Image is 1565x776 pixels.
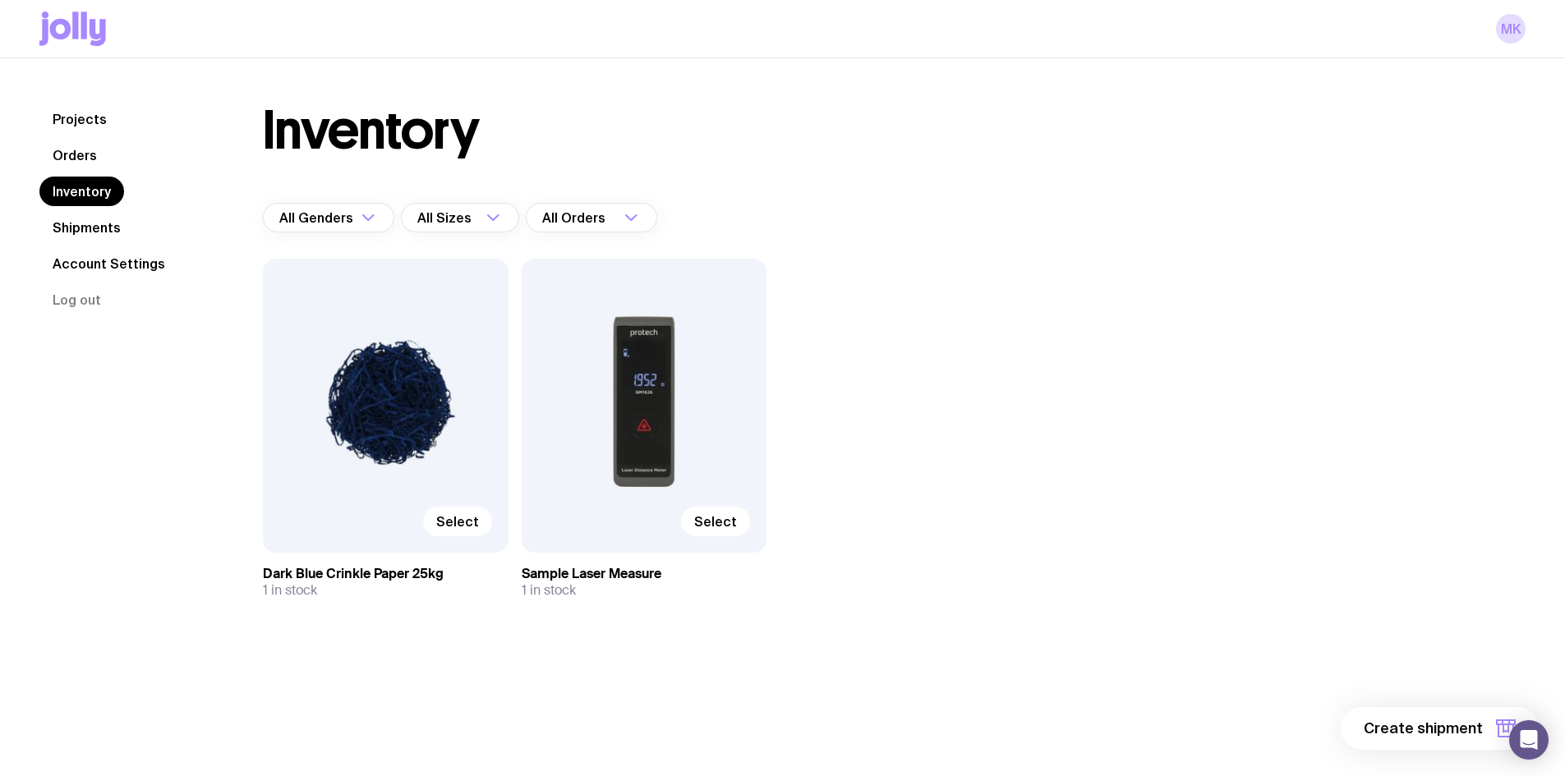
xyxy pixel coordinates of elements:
[1509,720,1549,760] div: Open Intercom Messenger
[436,513,479,530] span: Select
[39,285,114,315] button: Log out
[522,566,767,582] h3: Sample Laser Measure
[263,582,317,599] span: 1 in stock
[263,104,479,157] h1: Inventory
[279,203,357,232] span: All Genders
[526,203,657,232] div: Search for option
[39,213,134,242] a: Shipments
[39,140,110,170] a: Orders
[694,513,737,530] span: Select
[263,566,509,582] h3: Dark Blue Crinkle Paper 25kg
[39,104,120,134] a: Projects
[401,203,519,232] div: Search for option
[609,203,619,232] input: Search for option
[263,203,394,232] div: Search for option
[542,203,609,232] span: All Orders
[1496,14,1526,44] a: MK
[39,177,124,206] a: Inventory
[39,249,178,278] a: Account Settings
[1364,719,1483,738] span: Create shipment
[417,203,475,232] span: All Sizes
[475,203,481,232] input: Search for option
[522,582,576,599] span: 1 in stock
[1341,707,1539,750] button: Create shipment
